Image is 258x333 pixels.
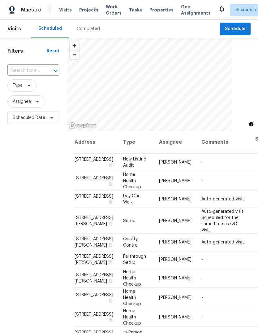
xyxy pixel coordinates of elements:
span: [PERSON_NAME] [159,295,191,300]
button: Copy Address [108,317,113,323]
button: Copy Address [108,163,113,168]
span: - [201,178,203,183]
th: Comments [196,131,250,154]
span: [STREET_ADDRESS] [75,157,113,162]
span: [PERSON_NAME] [159,240,191,244]
span: [PERSON_NAME] [159,160,191,164]
canvas: Map [67,38,232,131]
span: Projects [79,7,98,13]
span: Quality Control [123,237,139,248]
span: New Listing Audit [123,157,146,168]
th: Address [74,131,118,154]
span: [STREET_ADDRESS] [75,312,113,316]
button: Copy Address [108,221,113,226]
span: Toggle attribution [249,121,253,128]
input: Search for an address... [7,66,42,76]
button: Open [51,67,60,75]
span: [STREET_ADDRESS] [75,194,113,199]
span: [PERSON_NAME] [159,257,191,262]
h1: Filters [7,48,47,54]
button: Zoom out [70,50,79,59]
span: - [201,257,203,262]
span: - [201,295,203,300]
span: Tasks [129,8,142,12]
button: Toggle attribution [247,120,255,128]
span: Scheduled Date [13,115,45,121]
div: Reset [47,48,59,54]
span: Schedule [225,25,246,33]
span: Type [13,82,23,89]
span: Home Health Checkup [123,172,141,189]
span: [STREET_ADDRESS][PERSON_NAME] [75,215,113,226]
span: [STREET_ADDRESS][PERSON_NAME] [75,254,113,265]
button: Copy Address [108,260,113,265]
span: Maestro [21,7,41,13]
a: Mapbox homepage [69,122,96,129]
span: Day One Walk [123,194,140,204]
button: Zoom in [70,41,79,50]
span: Setup [123,218,135,223]
span: [STREET_ADDRESS][PERSON_NAME] [75,237,113,248]
button: Copy Address [108,298,113,303]
span: [STREET_ADDRESS] [75,292,113,297]
div: Scheduled [38,25,62,32]
span: Auto-generated Visit [201,240,244,244]
span: Home Health Checkup [123,309,141,325]
span: [PERSON_NAME] [159,178,191,183]
span: Auto-generated visit. Scheduled for the same time as QC Visit. [201,209,244,232]
span: Geo Assignments [181,4,211,16]
button: Copy Address [108,242,113,248]
span: - [201,315,203,319]
span: [PERSON_NAME] [159,276,191,280]
button: Schedule [220,23,251,35]
button: Copy Address [108,199,113,205]
span: [STREET_ADDRESS] [75,176,113,180]
th: Assignee [154,131,196,154]
span: Properties [149,7,174,13]
span: [PERSON_NAME] [159,218,191,223]
span: Visits [59,7,72,13]
span: [PERSON_NAME] [159,197,191,201]
span: - [201,160,203,164]
span: [STREET_ADDRESS][PERSON_NAME] [75,273,113,283]
span: Home Health Checkup [123,269,141,286]
span: Assignee [13,99,31,105]
span: Fallthrough Setup [123,254,146,265]
button: Copy Address [108,278,113,283]
span: Auto-generated Visit [201,197,244,201]
th: Type [118,131,154,154]
div: Completed [77,26,100,32]
span: Work Orders [106,4,122,16]
span: [PERSON_NAME] [159,315,191,319]
span: Visits [7,22,21,36]
span: - [201,276,203,280]
span: Home Health Checkup [123,289,141,306]
button: Copy Address [108,181,113,186]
